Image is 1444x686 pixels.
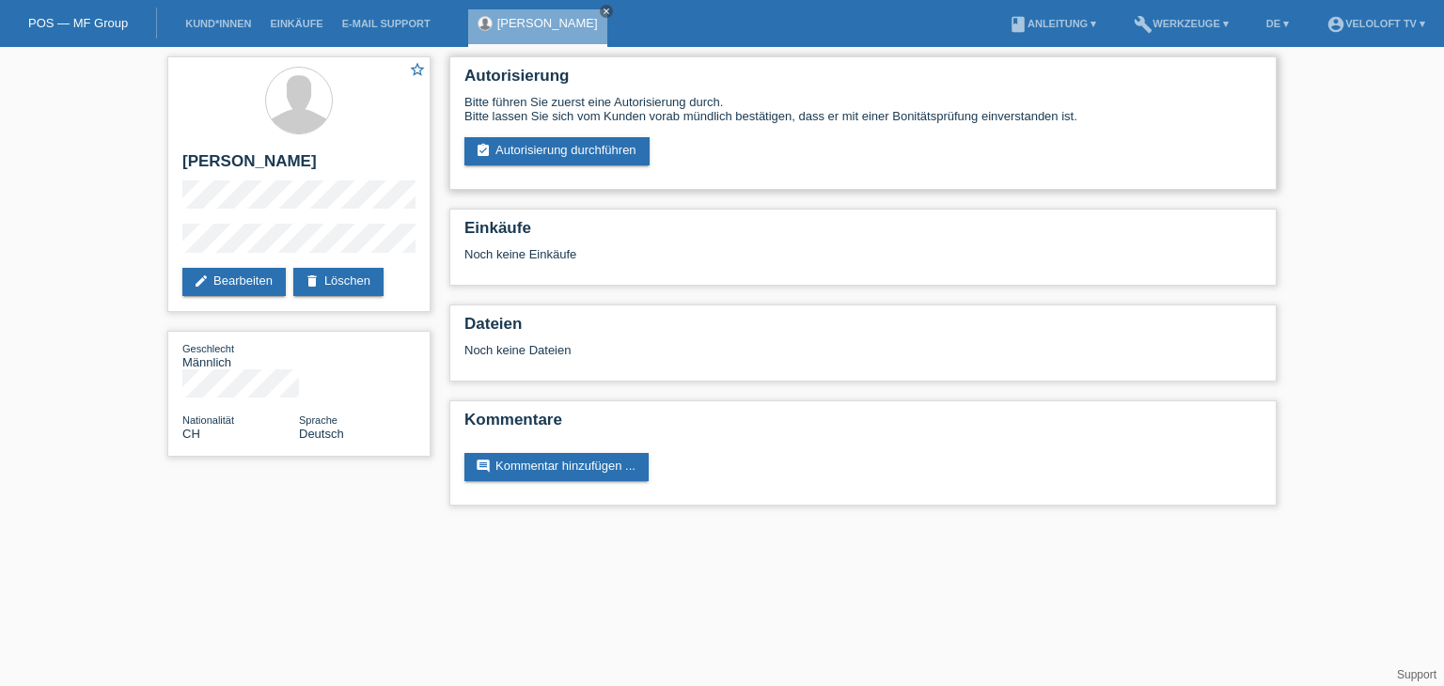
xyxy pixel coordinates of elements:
i: comment [476,459,491,474]
i: close [602,7,611,16]
a: Einkäufe [260,18,332,29]
span: Sprache [299,414,337,426]
a: account_circleVeloLoft TV ▾ [1317,18,1435,29]
a: E-Mail Support [333,18,440,29]
div: Noch keine Dateien [464,343,1039,357]
a: close [600,5,613,18]
span: Deutsch [299,427,344,441]
div: Männlich [182,341,299,369]
a: Kund*innen [176,18,260,29]
a: DE ▾ [1257,18,1298,29]
i: build [1134,15,1153,34]
h2: Einkäufe [464,219,1262,247]
a: POS — MF Group [28,16,128,30]
a: deleteLöschen [293,268,384,296]
a: buildWerkzeuge ▾ [1124,18,1238,29]
h2: [PERSON_NAME] [182,152,416,180]
a: bookAnleitung ▾ [999,18,1106,29]
span: Schweiz [182,427,200,441]
i: delete [305,273,320,288]
div: Bitte führen Sie zuerst eine Autorisierung durch. Bitte lassen Sie sich vom Kunden vorab mündlich... [464,95,1262,123]
span: Nationalität [182,414,234,426]
h2: Autorisierung [464,67,1262,95]
a: assignment_turned_inAutorisierung durchführen [464,137,650,165]
h2: Kommentare [464,411,1262,439]
i: assignment_turned_in [476,143,491,158]
i: book [1009,15,1028,34]
a: editBearbeiten [182,268,286,296]
i: edit [194,273,209,288]
a: commentKommentar hinzufügen ... [464,453,649,481]
a: star_border [409,61,426,81]
div: Noch keine Einkäufe [464,247,1262,275]
a: Support [1397,668,1436,681]
i: account_circle [1326,15,1345,34]
a: [PERSON_NAME] [497,16,598,30]
h2: Dateien [464,315,1262,343]
span: Geschlecht [182,343,234,354]
i: star_border [409,61,426,78]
